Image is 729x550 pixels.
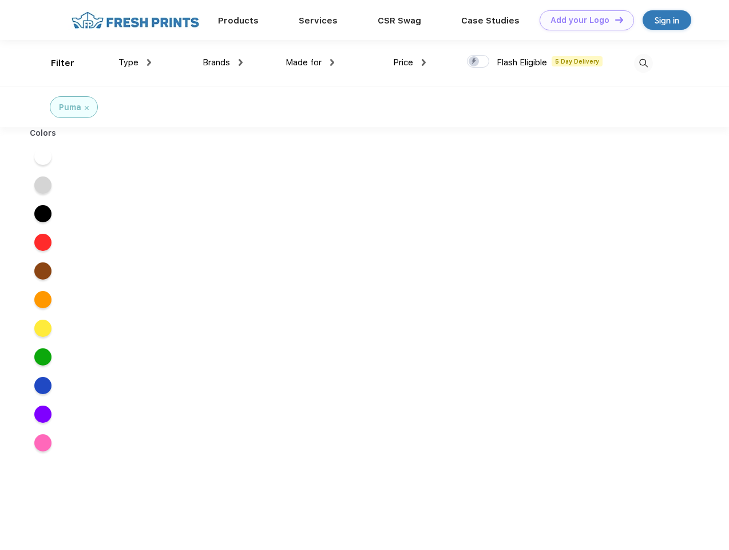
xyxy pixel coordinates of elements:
[203,57,230,68] span: Brands
[552,56,603,66] span: 5 Day Delivery
[422,59,426,66] img: dropdown.png
[218,15,259,26] a: Products
[51,57,74,70] div: Filter
[68,10,203,30] img: fo%20logo%202.webp
[634,54,653,73] img: desktop_search.svg
[550,15,609,25] div: Add your Logo
[655,14,679,27] div: Sign in
[59,101,81,113] div: Puma
[286,57,322,68] span: Made for
[643,10,691,30] a: Sign in
[147,59,151,66] img: dropdown.png
[239,59,243,66] img: dropdown.png
[378,15,421,26] a: CSR Swag
[615,17,623,23] img: DT
[393,57,413,68] span: Price
[330,59,334,66] img: dropdown.png
[85,106,89,110] img: filter_cancel.svg
[118,57,138,68] span: Type
[299,15,338,26] a: Services
[21,127,65,139] div: Colors
[497,57,547,68] span: Flash Eligible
